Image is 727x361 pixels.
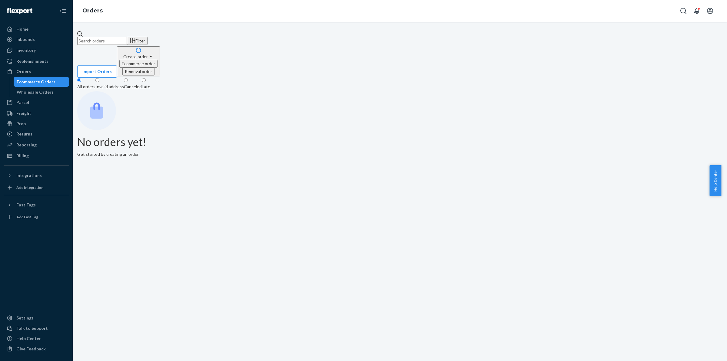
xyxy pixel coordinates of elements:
[142,84,150,90] div: Late
[142,78,146,82] input: Late
[16,315,34,321] div: Settings
[122,68,154,75] button: Removal order
[77,84,95,90] div: All orders
[16,47,36,53] div: Inventory
[691,5,703,17] button: Open notifications
[4,200,69,210] button: Fast Tags
[16,214,38,219] div: Add Fast Tag
[16,36,35,42] div: Inbounds
[124,78,128,82] input: Canceled
[4,35,69,44] a: Inbounds
[77,65,117,78] button: Import Orders
[16,346,46,352] div: Give Feedback
[16,153,29,159] div: Billing
[57,5,69,17] button: Close Navigation
[129,38,145,44] div: Filter
[82,7,103,14] a: Orders
[4,171,69,180] button: Integrations
[4,140,69,150] a: Reporting
[4,45,69,55] a: Inventory
[16,202,36,208] div: Fast Tags
[16,336,41,342] div: Help Center
[16,142,37,148] div: Reporting
[7,8,32,14] img: Flexport logo
[127,37,148,45] button: Filter
[4,109,69,118] a: Freight
[677,5,689,17] button: Open Search Box
[14,77,69,87] a: Ecommerce Orders
[77,37,127,45] input: Search orders
[77,151,722,157] p: Get started by creating an order
[117,46,160,76] button: Create orderEcommerce orderRemoval order
[4,119,69,129] a: Prep
[77,91,116,130] img: Empty list
[4,129,69,139] a: Returns
[124,84,142,90] div: Canceled
[4,183,69,192] a: Add Integration
[77,78,81,82] input: All orders
[119,53,158,60] div: Create order
[78,2,108,20] ol: breadcrumbs
[4,98,69,107] a: Parcel
[16,131,32,137] div: Returns
[16,325,48,331] div: Talk to Support
[77,136,722,148] h1: No orders yet!
[16,26,28,32] div: Home
[125,69,152,74] span: Removal order
[4,313,69,323] a: Settings
[17,79,55,85] div: Ecommerce Orders
[4,151,69,161] a: Billing
[16,58,48,64] div: Replenishments
[704,5,716,17] button: Open account menu
[17,89,54,95] div: Wholesale Orders
[16,185,43,190] div: Add Integration
[16,69,31,75] div: Orders
[95,84,124,90] div: Invalid address
[4,334,69,343] a: Help Center
[16,172,42,179] div: Integrations
[16,99,29,105] div: Parcel
[119,60,158,68] button: Ecommerce order
[4,56,69,66] a: Replenishments
[122,61,155,66] span: Ecommerce order
[709,165,721,196] button: Help Center
[14,87,69,97] a: Wholesale Orders
[4,212,69,222] a: Add Fast Tag
[4,344,69,354] button: Give Feedback
[4,67,69,76] a: Orders
[4,323,69,333] a: Talk to Support
[16,121,26,127] div: Prep
[16,110,31,116] div: Freight
[95,78,99,82] input: Invalid address
[4,24,69,34] a: Home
